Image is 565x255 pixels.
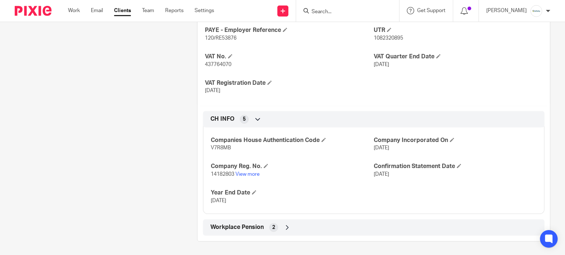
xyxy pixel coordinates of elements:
a: View more [235,172,260,177]
h4: Year End Date [211,189,374,197]
span: Workplace Pension [210,223,264,231]
span: 14182803 [211,172,234,177]
a: Settings [195,7,214,14]
h4: PAYE - Employer Reference [205,26,374,34]
span: CH INFO [210,115,234,123]
input: Search [311,9,377,15]
h4: VAT Quarter End Date [374,53,543,61]
h4: VAT No. [205,53,374,61]
h4: VAT Registration Date [205,79,374,87]
img: Infinity%20Logo%20with%20Whitespace%20.png [530,5,542,17]
a: Work [68,7,80,14]
h4: Company Reg. No. [211,163,374,170]
span: [DATE] [374,145,389,150]
span: 5 [243,116,246,123]
span: 1082320895 [374,36,403,41]
p: [PERSON_NAME] [486,7,527,14]
h4: Company Incorporated On [374,136,537,144]
a: Clients [114,7,131,14]
span: [DATE] [374,172,389,177]
h4: Confirmation Statement Date [374,163,537,170]
span: 437764070 [205,62,231,67]
span: [DATE] [205,88,220,93]
span: Get Support [417,8,445,13]
img: Pixie [15,6,51,16]
span: V7R8MB [211,145,231,150]
span: [DATE] [374,62,389,67]
span: [DATE] [211,198,226,203]
span: 2 [272,224,275,231]
a: Reports [165,7,184,14]
h4: UTR [374,26,543,34]
h4: Companies House Authentication Code [211,136,374,144]
span: 120/RE53876 [205,36,237,41]
a: Team [142,7,154,14]
a: Email [91,7,103,14]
